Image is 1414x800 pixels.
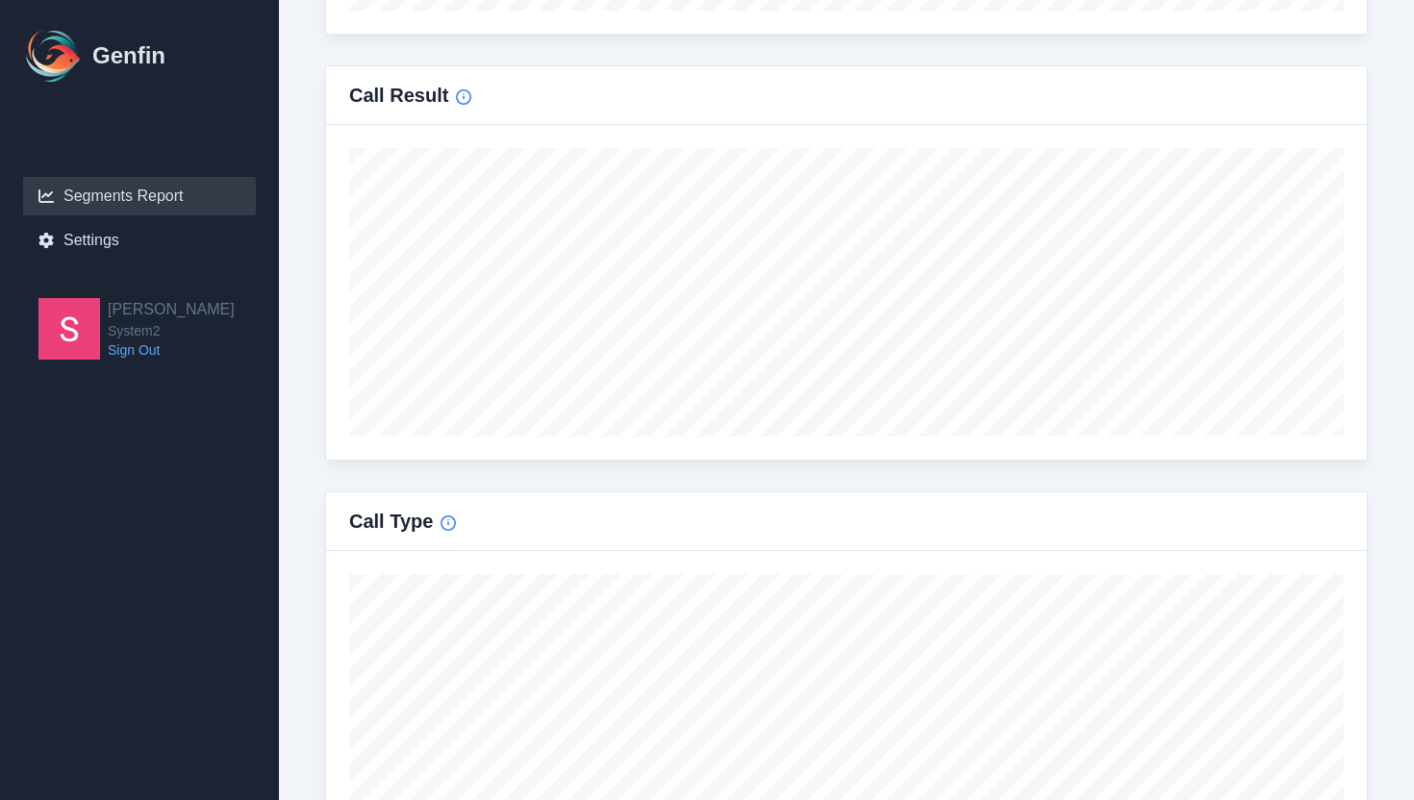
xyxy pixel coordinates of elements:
h2: [PERSON_NAME] [108,298,235,321]
a: Settings [23,221,256,260]
img: Samantha Pincins [38,298,100,360]
a: Sign Out [108,340,235,360]
h3: Call Result [349,82,471,109]
span: System2 [108,321,235,340]
a: Segments Report [23,177,256,215]
h1: Genfin [92,40,165,71]
img: Logo [23,25,85,87]
h3: Call Type [349,508,456,535]
span: Info [456,89,471,105]
span: Info [441,515,456,531]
